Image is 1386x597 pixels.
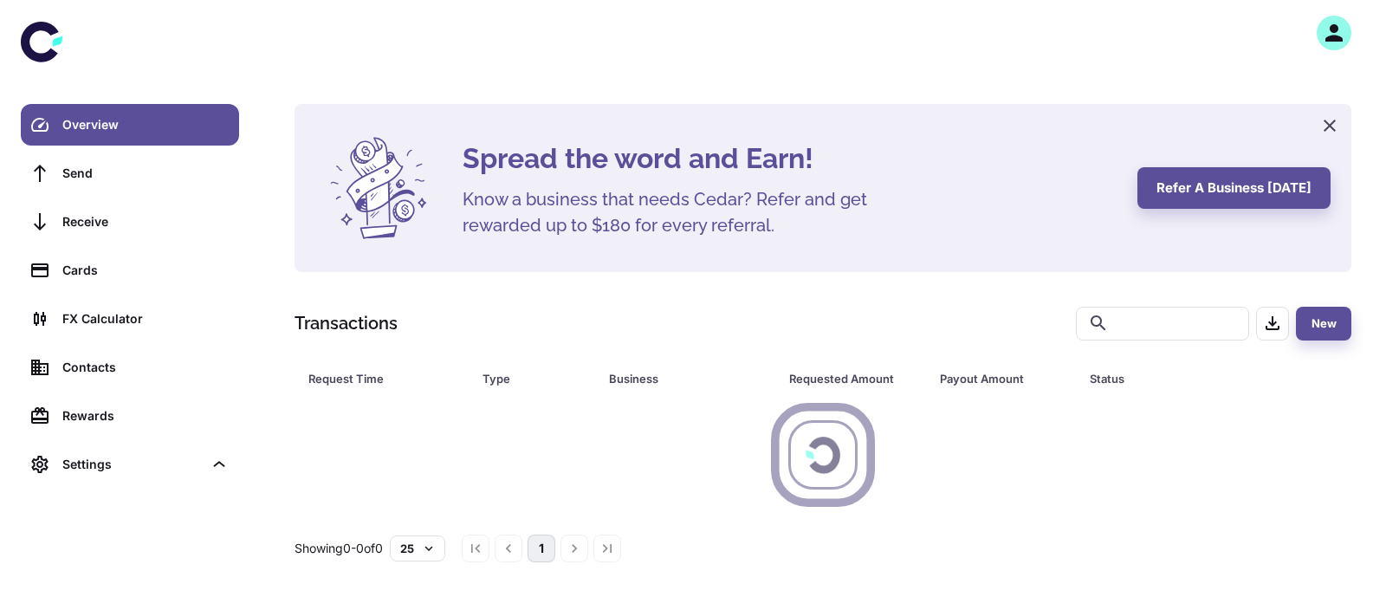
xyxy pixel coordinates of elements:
a: Cards [21,250,239,291]
div: Request Time [308,367,439,391]
div: Rewards [62,406,229,425]
button: page 1 [528,535,555,562]
div: Status [1090,367,1257,391]
a: Rewards [21,395,239,437]
a: Contacts [21,347,239,388]
div: Receive [62,212,229,231]
div: Settings [62,455,203,474]
div: Overview [62,115,229,134]
a: Send [21,152,239,194]
div: Payout Amount [940,367,1046,391]
div: Settings [21,444,239,485]
span: Status [1090,367,1279,391]
div: Contacts [62,358,229,377]
h1: Transactions [295,310,398,336]
a: Overview [21,104,239,146]
h4: Spread the word and Earn! [463,138,1117,179]
button: 25 [390,535,445,561]
a: FX Calculator [21,298,239,340]
span: Request Time [308,367,462,391]
p: Showing 0-0 of 0 [295,539,383,558]
div: Requested Amount [789,367,896,391]
a: Receive [21,201,239,243]
div: FX Calculator [62,309,229,328]
span: Payout Amount [940,367,1069,391]
button: New [1296,307,1351,341]
div: Cards [62,261,229,280]
span: Requested Amount [789,367,918,391]
div: Send [62,164,229,183]
h5: Know a business that needs Cedar? Refer and get rewarded up to $180 for every referral. [463,186,896,238]
button: Refer a business [DATE] [1137,167,1331,209]
span: Type [483,367,588,391]
div: Type [483,367,566,391]
nav: pagination navigation [459,535,624,562]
